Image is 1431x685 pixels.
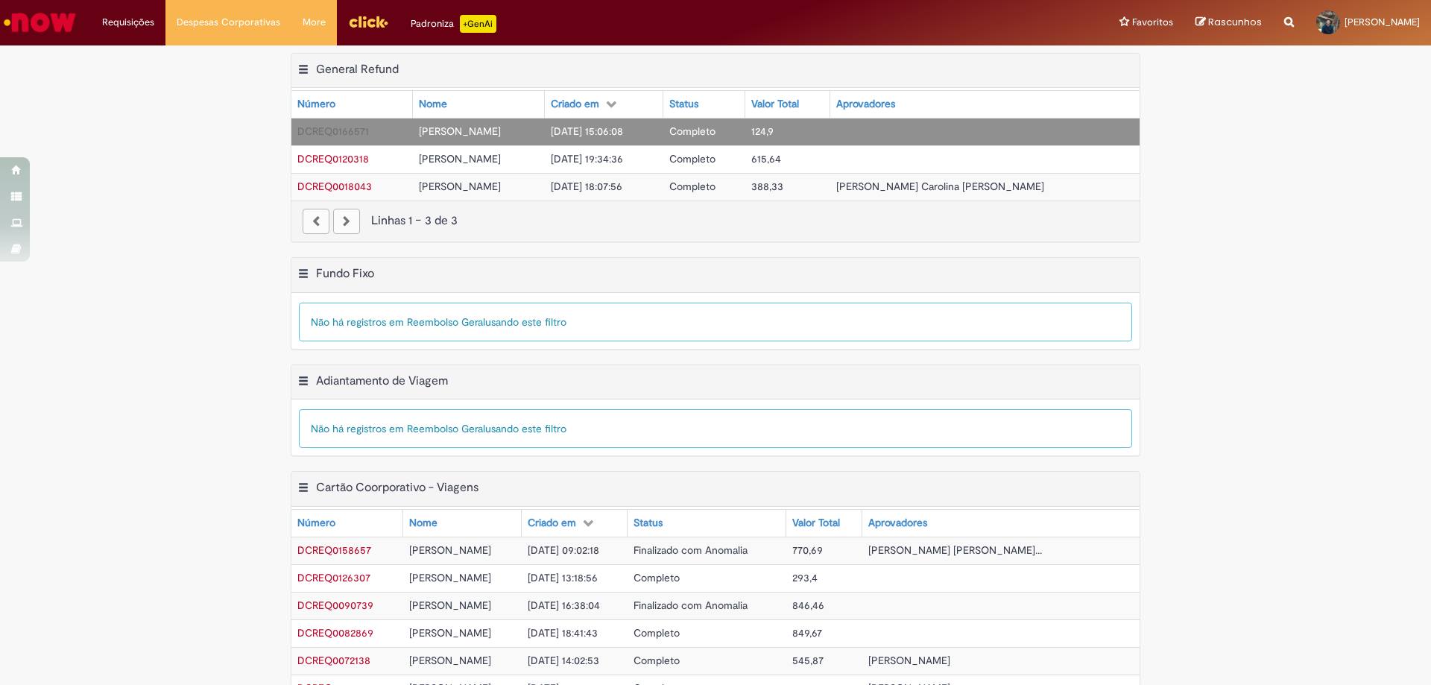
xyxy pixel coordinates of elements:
span: Completo [669,152,715,165]
div: Padroniza [411,15,496,33]
span: [DATE] 13:18:56 [528,571,598,584]
span: [PERSON_NAME] Carolina [PERSON_NAME] [836,180,1044,193]
a: Abrir Registro: DCREQ0018043 [297,180,372,193]
span: [PERSON_NAME] [419,180,501,193]
button: General Refund Menu de contexto [297,62,309,81]
a: Abrir Registro: DCREQ0166571 [297,124,369,138]
span: 124,9 [751,124,774,138]
span: [DATE] 14:02:53 [528,654,599,667]
div: Nome [409,516,437,531]
div: Criado em [528,516,576,531]
span: Favoritos [1132,15,1173,30]
span: [PERSON_NAME] [419,152,501,165]
span: Rascunhos [1208,15,1262,29]
span: [DATE] 16:38:04 [528,599,600,612]
p: +GenAi [460,15,496,33]
span: [PERSON_NAME] [868,654,950,667]
div: Valor Total [792,516,840,531]
div: Linhas 1 − 3 de 3 [303,212,1128,230]
div: Status [669,97,698,112]
nav: paginação [291,201,1140,242]
span: DCREQ0018043 [297,180,372,193]
h2: Adiantamento de Viagem [316,373,448,388]
span: DCREQ0082869 [297,626,373,640]
span: 770,69 [792,543,823,557]
span: 846,46 [792,599,824,612]
span: 545,87 [792,654,824,667]
span: [PERSON_NAME] [1345,16,1420,28]
h2: General Refund [316,62,399,77]
span: [DATE] 18:07:56 [551,180,622,193]
span: Completo [634,626,680,640]
span: Finalizado com Anomalia [634,599,748,612]
h2: Fundo Fixo [316,266,374,281]
a: Abrir Registro: DCREQ0126307 [297,571,370,584]
span: DCREQ0120318 [297,152,369,165]
a: Abrir Registro: DCREQ0158657 [297,543,371,557]
span: Completo [669,180,715,193]
a: Abrir Registro: DCREQ0090739 [297,599,373,612]
span: [DATE] 09:02:18 [528,543,599,557]
div: Número [297,97,335,112]
span: Despesas Corporativas [177,15,280,30]
span: 293,4 [792,571,818,584]
a: Rascunhos [1195,16,1262,30]
button: Fundo Fixo Menu de contexto [297,266,309,285]
span: 388,33 [751,180,783,193]
span: [DATE] 19:34:36 [551,152,623,165]
span: [PERSON_NAME] [409,626,491,640]
div: Valor Total [751,97,799,112]
span: DCREQ0126307 [297,571,370,584]
div: Nome [419,97,447,112]
div: Não há registros em Reembolso Geral [299,303,1132,341]
span: DCREQ0158657 [297,543,371,557]
span: Finalizado com Anomalia [634,543,748,557]
span: [PERSON_NAME] [PERSON_NAME]... [868,543,1042,557]
span: More [303,15,326,30]
div: Aprovadores [836,97,895,112]
span: [PERSON_NAME] [409,599,491,612]
button: Cartão Coorporativo - Viagens Menu de contexto [297,480,309,499]
span: [PERSON_NAME] [419,124,501,138]
span: [PERSON_NAME] [409,654,491,667]
span: DCREQ0166571 [297,124,369,138]
span: usando este filtro [485,422,566,435]
button: Adiantamento de Viagem Menu de contexto [297,373,309,393]
img: ServiceNow [1,7,78,37]
span: Completo [634,571,680,584]
div: Não há registros em Reembolso Geral [299,409,1132,448]
span: [PERSON_NAME] [409,571,491,584]
span: 849,67 [792,626,822,640]
span: DCREQ0090739 [297,599,373,612]
span: Completo [669,124,715,138]
span: Completo [634,654,680,667]
a: Abrir Registro: DCREQ0082869 [297,626,373,640]
div: Criado em [551,97,599,112]
div: Status [634,516,663,531]
a: Abrir Registro: DCREQ0120318 [297,152,369,165]
img: click_logo_yellow_360x200.png [348,10,388,33]
h2: Cartão Coorporativo - Viagens [316,481,478,496]
span: [DATE] 15:06:08 [551,124,623,138]
span: 615,64 [751,152,781,165]
div: Aprovadores [868,516,927,531]
span: Requisições [102,15,154,30]
span: [PERSON_NAME] [409,543,491,557]
a: Abrir Registro: DCREQ0072138 [297,654,370,667]
div: Número [297,516,335,531]
span: [DATE] 18:41:43 [528,626,598,640]
span: usando este filtro [485,315,566,329]
span: DCREQ0072138 [297,654,370,667]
